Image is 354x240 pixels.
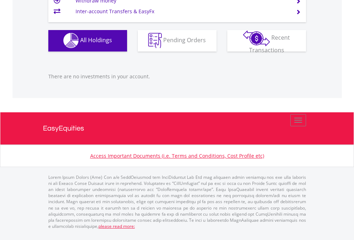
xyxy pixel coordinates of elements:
a: EasyEquities [43,112,311,145]
button: Recent Transactions [227,30,306,52]
img: holdings-wht.png [63,33,79,48]
td: Inter-account Transfers & EasyFx [76,6,287,17]
span: Pending Orders [163,36,206,44]
img: pending_instructions-wht.png [148,33,162,48]
a: Access Important Documents (i.e. Terms and Conditions, Cost Profile etc) [90,152,264,159]
span: All Holdings [80,36,112,44]
a: please read more: [98,223,135,229]
p: There are no investments in your account. [48,73,306,80]
button: Pending Orders [138,30,217,52]
span: Recent Transactions [249,34,290,54]
img: transactions-zar-wht.png [243,30,270,46]
button: All Holdings [48,30,127,52]
p: Lorem Ipsum Dolors (Ame) Con a/e SeddOeiusmod tem InciDiduntut Lab Etd mag aliquaen admin veniamq... [48,174,306,229]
